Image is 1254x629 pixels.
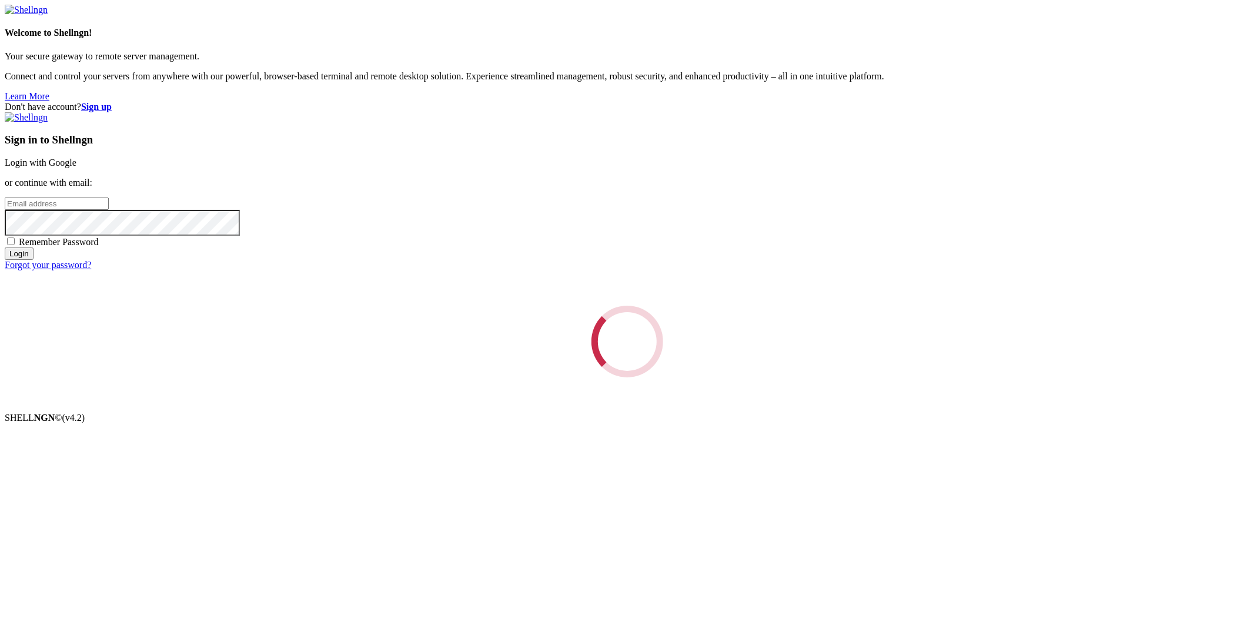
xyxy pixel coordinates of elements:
span: Remember Password [19,237,99,247]
img: Shellngn [5,112,48,123]
a: Login with Google [5,158,76,168]
p: or continue with email: [5,178,1249,188]
span: SHELL © [5,413,85,423]
span: 4.2.0 [62,413,85,423]
a: Forgot your password? [5,260,91,270]
div: Loading... [591,306,663,377]
div: Don't have account? [5,102,1249,112]
input: Remember Password [7,237,15,245]
a: Sign up [81,102,112,112]
a: Learn More [5,91,49,101]
p: Your secure gateway to remote server management. [5,51,1249,62]
input: Email address [5,198,109,210]
h4: Welcome to Shellngn! [5,28,1249,38]
b: NGN [34,413,55,423]
p: Connect and control your servers from anywhere with our powerful, browser-based terminal and remo... [5,71,1249,82]
input: Login [5,247,34,260]
img: Shellngn [5,5,48,15]
h3: Sign in to Shellngn [5,133,1249,146]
